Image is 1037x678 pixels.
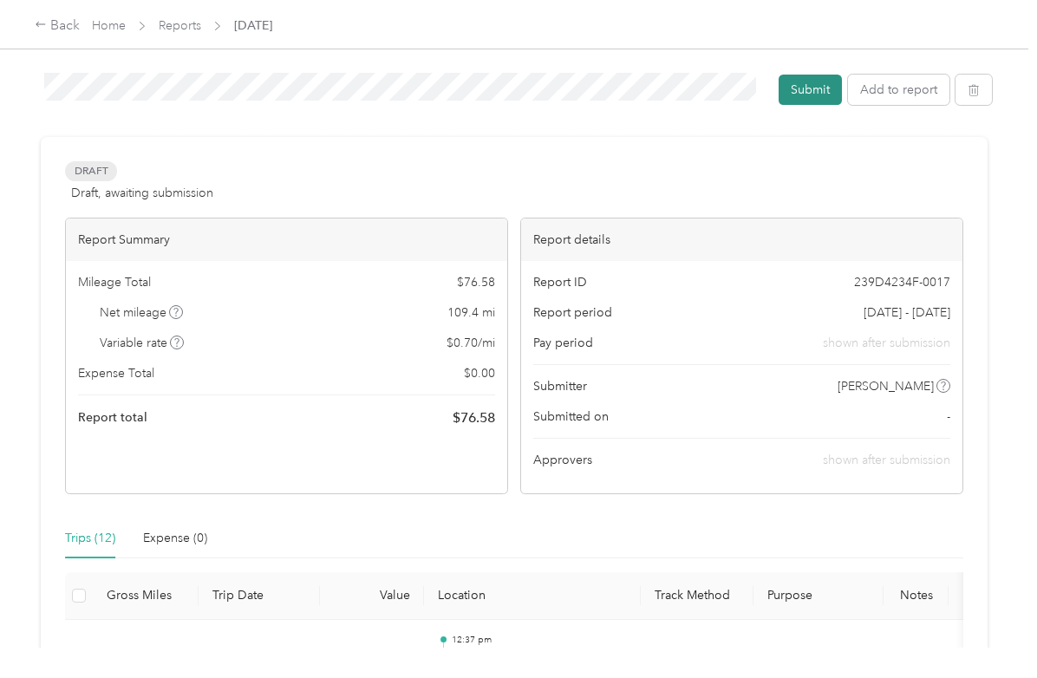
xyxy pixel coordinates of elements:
[940,581,1037,678] iframe: Everlance-gr Chat Button Frame
[533,377,587,395] span: Submitter
[66,218,507,261] div: Report Summary
[521,218,962,261] div: Report details
[143,529,207,548] div: Expense (0)
[884,572,949,620] th: Notes
[533,407,609,426] span: Submitted on
[457,273,495,291] span: $ 76.58
[65,161,117,181] span: Draft
[447,303,495,322] span: 109.4 mi
[93,572,199,620] th: Gross Miles
[779,75,842,105] button: Submit
[65,529,115,548] div: Trips (12)
[234,16,272,35] span: [DATE]
[864,303,950,322] span: [DATE] - [DATE]
[453,407,495,428] span: $ 76.58
[447,334,495,352] span: $ 0.70 / mi
[533,334,593,352] span: Pay period
[838,377,934,395] span: [PERSON_NAME]
[823,453,950,467] span: shown after submission
[947,407,950,426] span: -
[320,572,424,620] th: Value
[78,408,147,427] span: Report total
[100,334,185,352] span: Variable rate
[533,303,612,322] span: Report period
[848,75,949,105] button: Add to report
[533,273,587,291] span: Report ID
[199,572,320,620] th: Trip Date
[464,364,495,382] span: $ 0.00
[424,572,641,620] th: Location
[949,572,1014,620] th: Tags
[823,334,950,352] span: shown after submission
[78,364,154,382] span: Expense Total
[92,18,126,33] a: Home
[452,634,627,646] p: 12:37 pm
[533,451,592,469] span: Approvers
[78,273,151,291] span: Mileage Total
[753,572,884,620] th: Purpose
[100,303,184,322] span: Net mileage
[71,184,213,202] span: Draft, awaiting submission
[35,16,80,36] div: Back
[641,572,753,620] th: Track Method
[452,646,627,662] p: [GEOGRAPHIC_DATA], [GEOGRAPHIC_DATA]
[159,18,201,33] a: Reports
[854,273,950,291] span: 239D4234F-0017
